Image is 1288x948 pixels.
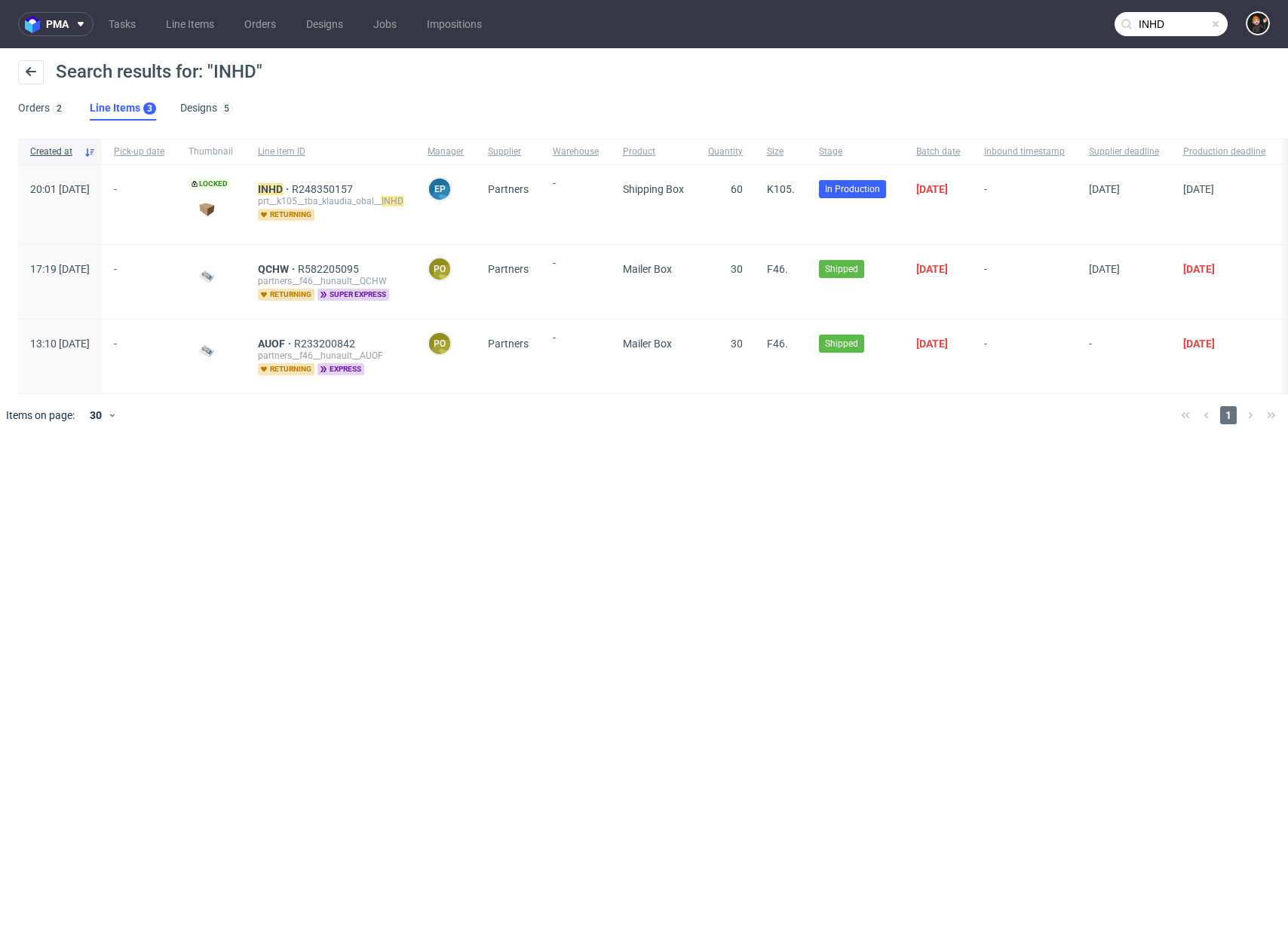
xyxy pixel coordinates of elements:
[317,289,389,301] span: super express
[157,12,223,36] a: Line Items
[46,19,69,29] span: pma
[916,183,948,195] span: [DATE]
[147,103,152,114] div: 3
[258,350,403,362] div: partners__f46__hunault__AUOF
[916,145,960,158] span: Batch date
[180,96,233,121] a: Designs5
[623,145,684,158] span: Product
[189,338,225,362] img: data
[224,103,229,114] div: 5
[1220,406,1237,424] span: 1
[258,338,294,350] a: AUOF
[623,338,672,350] span: Mailer Box
[258,183,283,195] mark: INHD
[553,257,599,301] span: -
[1247,13,1268,34] img: Dominik Grosicki
[488,183,529,195] span: Partners
[1089,263,1120,275] span: [DATE]
[1089,338,1159,375] span: -
[731,183,743,195] span: 60
[294,338,358,350] a: R233200842
[553,177,599,226] span: -
[623,183,684,195] span: Shipping Box
[1183,263,1215,275] span: [DATE]
[767,263,788,275] span: F46.
[708,145,743,158] span: Quantity
[825,182,880,196] span: In Production
[258,263,298,275] a: QCHW
[30,338,90,350] span: 13:10 [DATE]
[317,363,364,375] span: express
[1089,183,1120,195] span: [DATE]
[114,183,164,226] span: -
[6,408,75,423] span: Items on page:
[984,338,1065,375] span: -
[81,405,108,426] div: 30
[916,338,948,350] span: [DATE]
[488,263,529,275] span: Partners
[1089,145,1159,158] span: Supplier deadline
[114,338,164,375] span: -
[189,198,225,219] img: data
[90,96,156,121] a: Line Items3
[189,178,231,190] span: Locked
[984,263,1065,301] span: -
[18,12,94,36] button: pma
[258,363,314,375] span: returning
[235,12,285,36] a: Orders
[30,145,78,158] span: Created at
[819,145,892,158] span: Stage
[553,145,599,158] span: Warehouse
[429,258,450,280] figcaption: PO
[418,12,491,36] a: Impositions
[25,16,46,33] img: logo
[258,145,403,158] span: Line item ID
[18,96,66,121] a: Orders2
[623,263,672,275] span: Mailer Box
[1183,183,1214,195] span: [DATE]
[100,12,145,36] a: Tasks
[429,179,450,200] figcaption: EP
[114,263,164,301] span: -
[731,263,743,275] span: 30
[1183,145,1265,158] span: Production deadline
[364,12,406,36] a: Jobs
[825,337,858,350] span: Shipped
[258,195,403,207] div: prt__k105__tba_klaudia_obal__
[297,12,352,36] a: Designs
[30,263,90,275] span: 17:19 [DATE]
[298,263,362,275] a: R582205095
[258,289,314,301] span: returning
[825,262,858,276] span: Shipped
[488,145,529,158] span: Supplier
[57,103,62,114] div: 2
[56,61,262,82] span: Search results for: "INHD"
[258,275,403,287] div: partners__f46__hunault__QCHW
[382,196,403,206] mark: INHD
[553,332,599,375] span: -
[429,333,450,354] figcaption: PO
[30,183,90,195] span: 20:01 [DATE]
[292,183,356,195] a: R248350157
[189,145,234,158] span: Thumbnail
[189,263,225,288] img: data
[428,145,464,158] span: Manager
[488,338,529,350] span: Partners
[767,145,795,158] span: Size
[1183,338,1215,350] span: [DATE]
[767,183,795,195] span: K105.
[916,263,948,275] span: [DATE]
[984,183,1065,226] span: -
[258,183,292,195] a: INHD
[984,145,1065,158] span: Inbound timestamp
[258,209,314,221] span: returning
[731,338,743,350] span: 30
[114,145,164,158] span: Pick-up date
[767,338,788,350] span: F46.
